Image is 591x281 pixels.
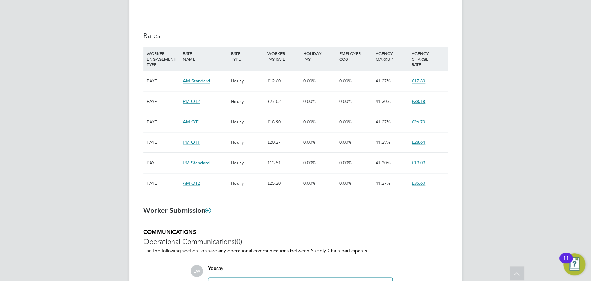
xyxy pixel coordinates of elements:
div: Hourly [229,173,265,193]
div: Hourly [229,71,265,91]
span: 0.00% [339,78,352,84]
div: PAYE [145,91,181,112]
span: 41.29% [376,139,391,145]
button: Open Resource Center, 11 new notifications [563,253,585,275]
div: RATE TYPE [229,47,265,65]
div: RATE NAME [181,47,229,65]
p: Use the following section to share any operational communications between Supply Chain participants. [143,247,448,254]
span: 41.30% [376,160,391,166]
span: 0.00% [303,160,316,166]
span: 0.00% [339,180,352,186]
span: £26.70 [412,119,425,125]
div: AGENCY CHARGE RATE [410,47,446,71]
div: WORKER PAY RATE [265,47,301,65]
div: PAYE [145,132,181,152]
div: say: [208,265,393,277]
span: AM Standard [183,78,210,84]
span: 41.27% [376,119,391,125]
div: £25.20 [265,173,301,193]
span: (0) [235,237,242,246]
h5: COMMUNICATIONS [143,229,448,236]
span: 0.00% [303,78,316,84]
span: 0.00% [339,139,352,145]
span: £17.80 [412,78,425,84]
span: 0.00% [339,160,352,166]
b: Worker Submission [143,206,211,214]
div: PAYE [145,173,181,193]
h3: Operational Communications [143,237,448,246]
div: £27.02 [265,91,301,112]
span: 0.00% [339,98,352,104]
h3: Rates [143,31,448,40]
div: PAYE [145,71,181,91]
span: 0.00% [303,180,316,186]
div: PAYE [145,112,181,132]
div: £20.27 [265,132,301,152]
span: 41.27% [376,180,391,186]
span: £35.60 [412,180,425,186]
span: AM OT1 [183,119,200,125]
div: 11 [563,258,569,267]
div: WORKER ENGAGEMENT TYPE [145,47,181,71]
span: £19.09 [412,160,425,166]
div: £12.60 [265,71,301,91]
span: PM Standard [183,160,210,166]
div: Hourly [229,112,265,132]
span: You [208,265,216,271]
span: 0.00% [303,98,316,104]
div: PAYE [145,153,181,173]
span: 0.00% [303,119,316,125]
span: £38.18 [412,98,425,104]
div: £18.90 [265,112,301,132]
div: HOLIDAY PAY [302,47,338,65]
div: £13.51 [265,153,301,173]
span: 41.30% [376,98,391,104]
div: AGENCY MARKUP [374,47,410,65]
span: £28.64 [412,139,425,145]
span: PM OT1 [183,139,200,145]
span: 41.27% [376,78,391,84]
span: AM OT2 [183,180,200,186]
span: 0.00% [339,119,352,125]
div: EMPLOYER COST [338,47,374,65]
div: Hourly [229,132,265,152]
span: 0.00% [303,139,316,145]
div: Hourly [229,153,265,173]
div: Hourly [229,91,265,112]
span: EW [191,265,203,277]
span: PM OT2 [183,98,200,104]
